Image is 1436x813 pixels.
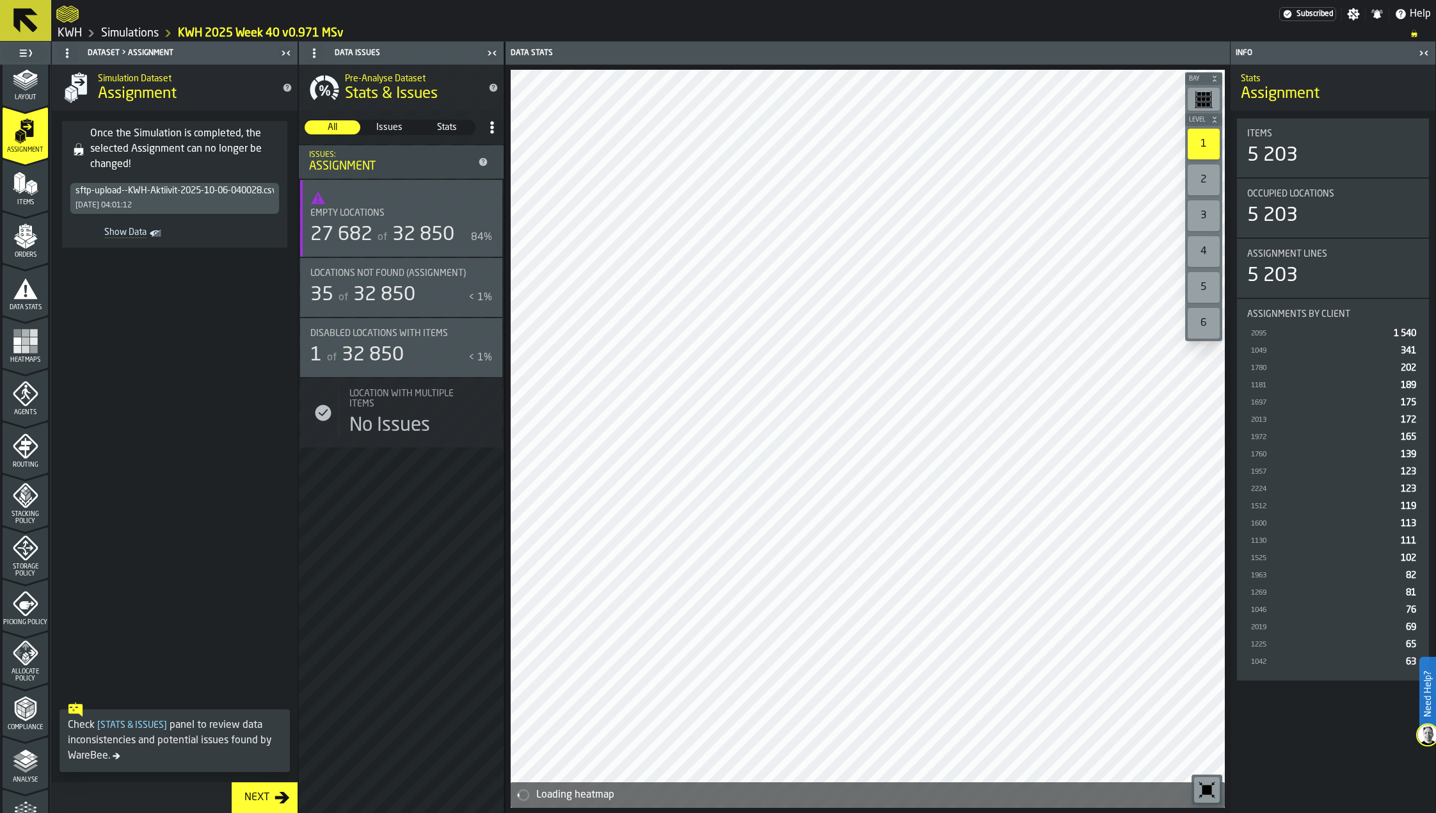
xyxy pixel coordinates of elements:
div: stat-Empty locations [300,180,502,257]
span: 172 [1401,415,1416,424]
div: alert-Loading heatmap [511,782,1225,808]
div: stat-Assignment lines [1237,239,1429,298]
button: button-Next [232,782,298,813]
label: button-toggle-Close me [483,45,501,61]
a: logo-header [56,3,79,26]
span: Disabled locations with Items [310,328,448,339]
li: menu Storage Policy [3,527,48,578]
div: thumb [362,120,417,134]
li: menu Agents [3,369,48,421]
div: 1972 [1250,433,1396,442]
li: menu Data Stats [3,264,48,316]
div: StatList-item-1760 [1247,446,1419,463]
span: 119 [1401,502,1416,511]
span: Help [1410,6,1431,22]
button: button- [1185,113,1222,126]
span: Assignment [3,147,48,154]
li: menu Picking Policy [3,579,48,631]
label: button-toggle-Toggle Full Menu [3,44,48,62]
span: Assignments by Client [1247,309,1350,319]
div: Title [1247,129,1419,139]
label: button-switch-multi-Issues [361,120,418,135]
span: Orders [3,252,48,259]
span: Empty locations [310,208,385,218]
div: StatList-item-1697 [1247,394,1419,411]
div: Title [310,328,477,339]
div: Check panel to review data inconsistencies and potential issues found by WareBee. [68,718,282,764]
div: [DATE] 04:01:12 [76,201,132,210]
div: StatList-item-1225 [1247,636,1419,653]
span: All [305,121,360,134]
div: StatList-item-1972 [1247,428,1419,446]
span: of [339,293,348,303]
div: button-toolbar-undefined [1185,305,1222,341]
span: Stats & Issues [95,721,170,730]
div: 2095 [1250,330,1389,338]
div: Title [349,389,477,409]
li: menu Items [3,159,48,211]
div: Assignment [309,159,473,173]
div: 1525 [1250,554,1396,563]
div: 2 [1188,165,1220,195]
span: Analyse [3,777,48,784]
div: StatList-item-2013 [1247,411,1419,428]
div: 1269 [1250,589,1401,597]
header: Info [1231,42,1435,65]
li: menu Stacking Policy [3,474,48,526]
span: Locations not found (Assignment) [310,268,466,278]
div: 6 [1188,308,1220,339]
div: Info [1233,49,1415,58]
div: 2013 [1250,416,1396,424]
span: Show Data [75,227,147,240]
label: button-toggle-Settings [1342,8,1365,20]
h2: Sub Title [345,71,478,84]
div: StatList-item-1046 [1247,601,1419,618]
div: Title [310,268,492,278]
div: Title [1247,309,1419,319]
div: sftp-upload--KWH-Aktiivit-2025-10-06-040028.csv-2025-10-06 [76,186,327,196]
li: menu Routing [3,422,48,473]
div: alert-Once the Simulation is completed, the selected Assignment can no longer be changed! [62,121,287,248]
div: Title [1247,189,1419,199]
span: 165 [1401,433,1416,442]
div: 2019 [1250,624,1401,632]
div: < 1% [468,350,492,366]
span: ] [164,721,167,730]
a: logo-header [513,780,586,805]
span: Stats [420,121,474,134]
div: Title [310,208,492,218]
div: 1225 [1250,641,1401,649]
span: Layout [3,94,48,101]
div: 1046 [1250,606,1401,615]
label: button-toggle-Close me [277,45,295,61]
span: Allocate Policy [3,668,48,682]
span: of [327,353,337,363]
div: 1130 [1250,537,1396,545]
div: button-toolbar-undefined [1185,270,1222,305]
span: 175 [1401,398,1416,407]
a: link-to-/wh/i/4fb45246-3b77-4bb5-b880-c337c3c5facb [101,26,159,40]
div: button-toolbar-undefined [1185,162,1222,198]
h2: Sub Title [98,71,272,84]
span: 123 [1401,485,1416,494]
div: Title [310,328,492,339]
span: 32 850 [353,286,415,305]
header: Data Stats [506,42,1230,65]
span: 63 [1406,657,1416,666]
span: 102 [1401,554,1416,563]
span: Assignment [98,84,177,104]
div: button-toolbar-undefined [1185,126,1222,162]
div: 5 203 [1247,144,1298,167]
span: Issues [362,121,417,134]
span: 111 [1401,536,1416,545]
div: 2224 [1250,485,1396,494]
div: StatList-item-1049 [1247,342,1419,359]
span: Assignment [1241,84,1320,104]
div: Title [310,208,477,218]
span: Level [1186,117,1208,124]
span: Agents [3,409,48,416]
div: Data Stats [508,49,869,58]
span: 123 [1401,467,1416,476]
div: stat-Assignments by Client [1237,299,1429,680]
div: 1600 [1250,520,1396,528]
